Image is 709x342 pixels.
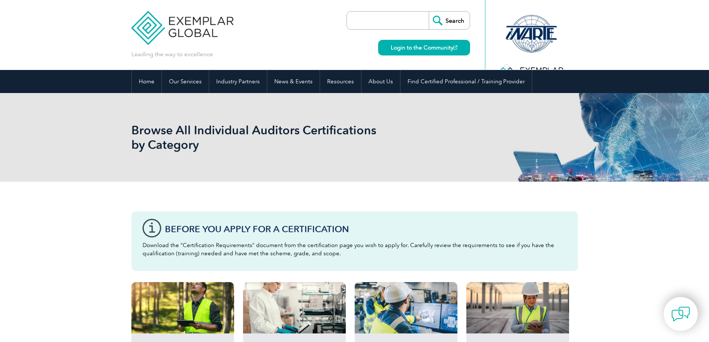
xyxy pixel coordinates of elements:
a: Resources [320,70,361,93]
a: News & Events [267,70,320,93]
a: About Us [361,70,400,93]
a: Industry Partners [209,70,267,93]
a: Our Services [162,70,209,93]
input: Search [429,12,470,29]
h3: Before You Apply For a Certification [165,224,567,234]
p: Download the “Certification Requirements” document from the certification page you wish to apply ... [143,241,567,258]
h1: Browse All Individual Auditors Certifications by Category [131,123,417,152]
a: Login to the Community [378,40,470,55]
a: Home [132,70,162,93]
a: Find Certified Professional / Training Provider [400,70,532,93]
p: Leading the way to excellence [131,50,213,58]
img: open_square.png [453,45,457,49]
img: contact-chat.png [671,305,690,323]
